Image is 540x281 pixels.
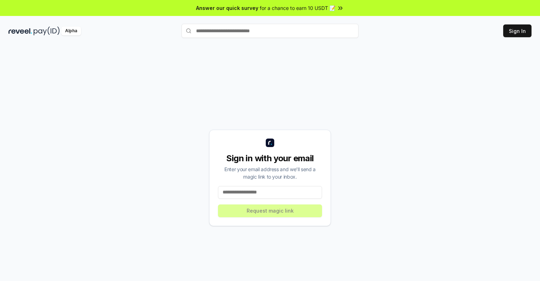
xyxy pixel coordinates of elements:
[218,165,322,180] div: Enter your email address and we’ll send a magic link to your inbox.
[260,4,335,12] span: for a chance to earn 10 USDT 📝
[34,27,60,35] img: pay_id
[218,153,322,164] div: Sign in with your email
[196,4,258,12] span: Answer our quick survey
[8,27,32,35] img: reveel_dark
[61,27,81,35] div: Alpha
[503,24,532,37] button: Sign In
[266,139,274,147] img: logo_small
